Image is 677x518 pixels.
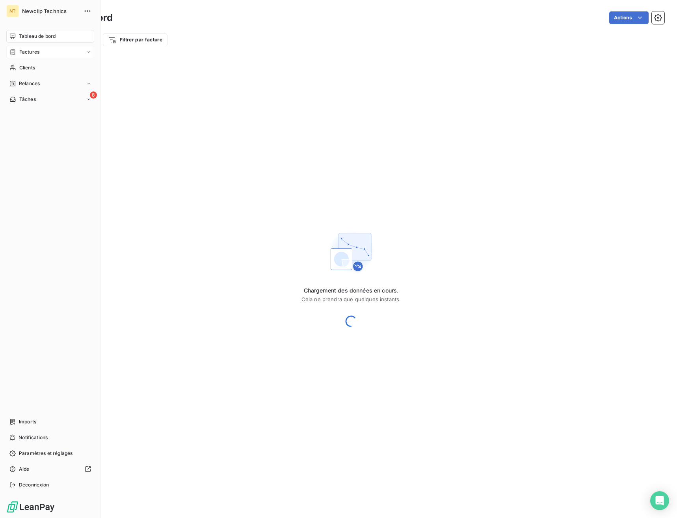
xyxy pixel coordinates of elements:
span: 8 [90,91,97,99]
button: Actions [609,11,649,24]
span: Factures [19,48,39,56]
span: Notifications [19,434,48,441]
span: Paramètres et réglages [19,450,73,457]
div: NT [6,5,19,17]
img: Logo LeanPay [6,501,55,513]
span: Aide [19,466,30,473]
span: Relances [19,80,40,87]
span: Cela ne prendra que quelques instants. [301,296,401,302]
span: Newclip Technics [22,8,79,14]
span: Clients [19,64,35,71]
span: Imports [19,418,36,425]
a: Aide [6,463,94,475]
div: Open Intercom Messenger [650,491,669,510]
span: Chargement des données en cours. [301,287,401,294]
button: Filtrer par facture [103,34,167,46]
span: Tableau de bord [19,33,56,40]
span: Déconnexion [19,481,49,488]
img: First time [326,227,376,277]
span: Tâches [19,96,36,103]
